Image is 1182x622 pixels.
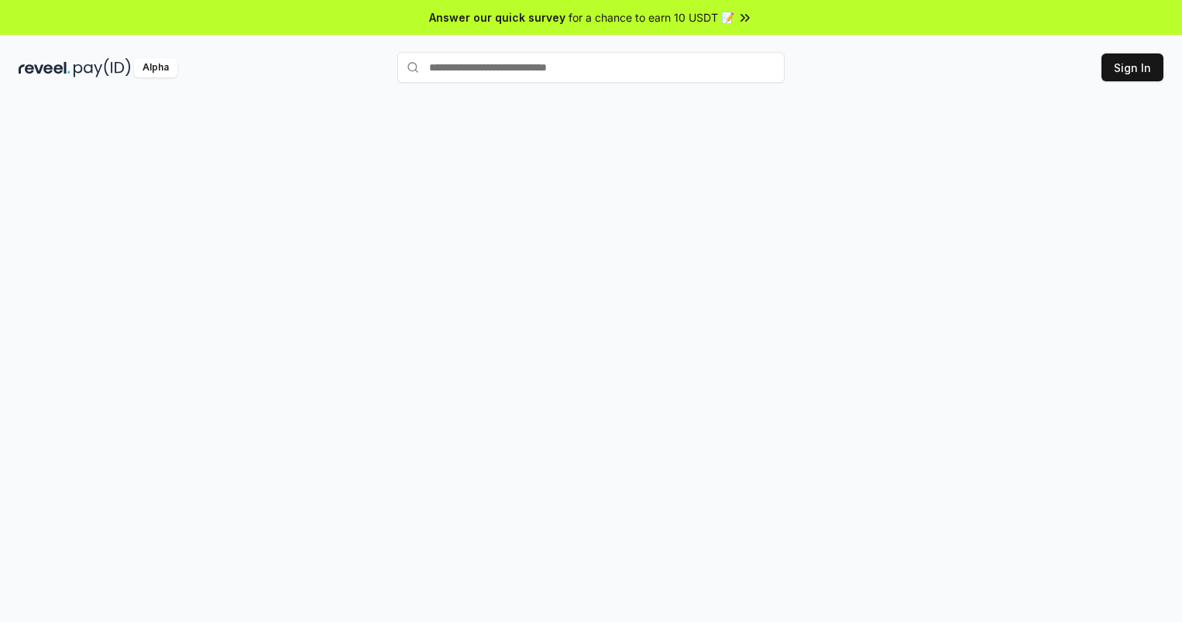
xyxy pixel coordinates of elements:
span: Answer our quick survey [429,9,565,26]
span: for a chance to earn 10 USDT 📝 [569,9,734,26]
div: Alpha [134,58,177,77]
img: pay_id [74,58,131,77]
img: reveel_dark [19,58,70,77]
button: Sign In [1101,53,1163,81]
